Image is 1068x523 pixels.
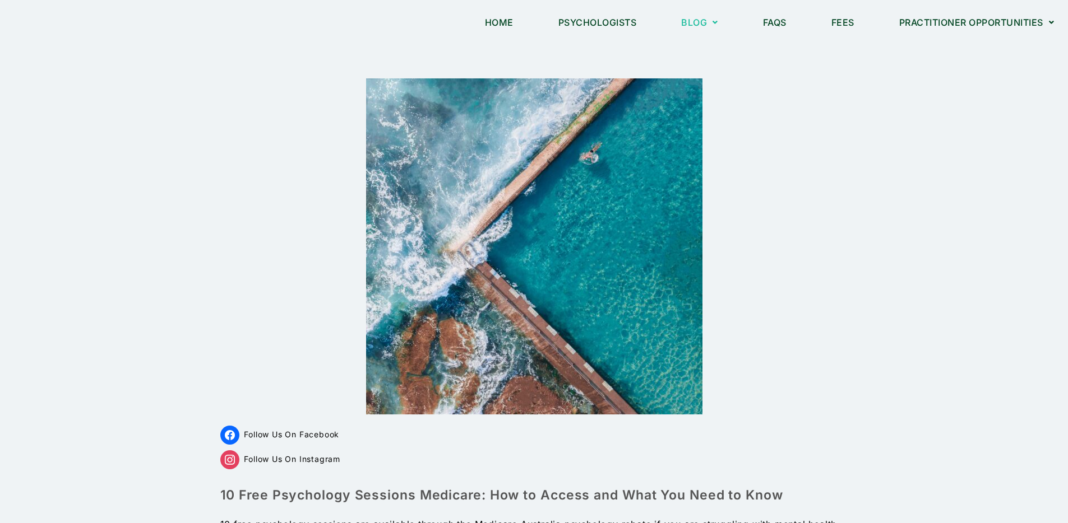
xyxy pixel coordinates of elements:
a: Psychologists [544,10,651,35]
span: Follow Us On Instagram [244,454,340,464]
a: Fees [817,10,868,35]
h1: 10 Free Psychology Sessions Medicare: How to Access and What You Need to Know [220,486,848,504]
a: Follow Us On Facebook [220,429,340,439]
a: FAQs [749,10,801,35]
a: Follow Us On Instagram [220,454,340,464]
a: Home [471,10,528,35]
a: Blog [667,10,732,35]
span: Follow Us On Facebook [244,429,339,439]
